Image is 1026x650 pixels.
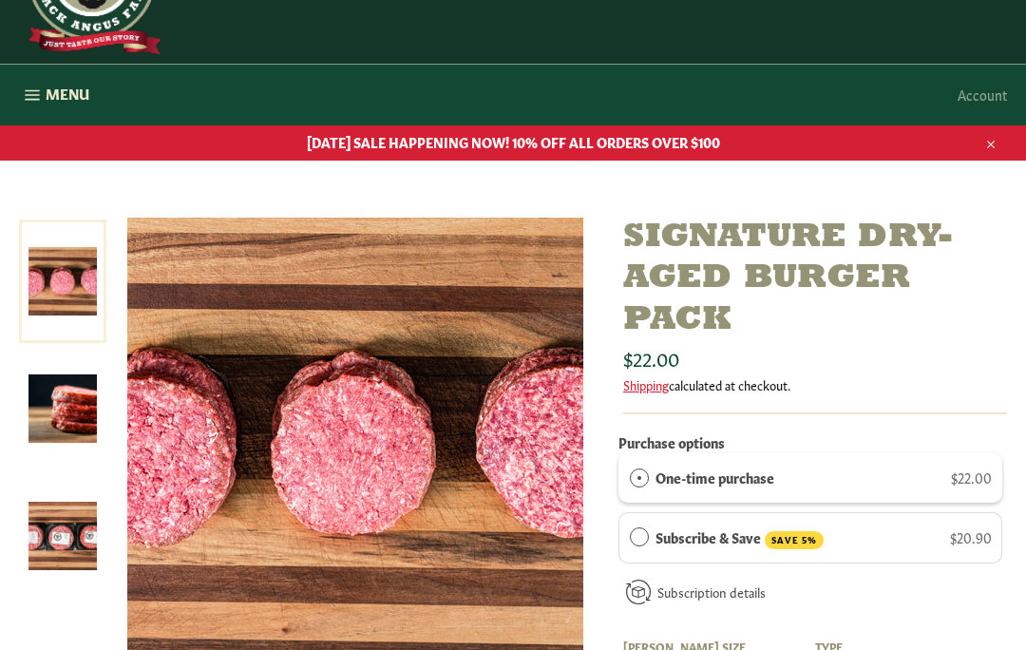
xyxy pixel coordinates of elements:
span: SAVE 5% [765,531,824,549]
label: Purchase options [618,432,725,451]
a: Account [948,67,1016,123]
label: One-time purchase [655,467,774,487]
h1: Signature Dry-Aged Burger Pack [623,218,1007,341]
div: calculated at checkout. [623,376,1007,393]
span: $22.00 [623,344,679,371]
img: Signature Dry-Aged Burger Pack [28,502,97,570]
span: $20.90 [950,527,992,546]
label: Subscribe & Save [655,526,825,549]
span: $22.00 [951,468,992,487]
img: Signature Dry-Aged Burger Pack [28,374,97,443]
span: Menu [46,84,89,104]
div: One-time purchase [630,467,649,487]
div: Subscribe & Save [630,526,649,547]
a: Shipping [623,375,669,393]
